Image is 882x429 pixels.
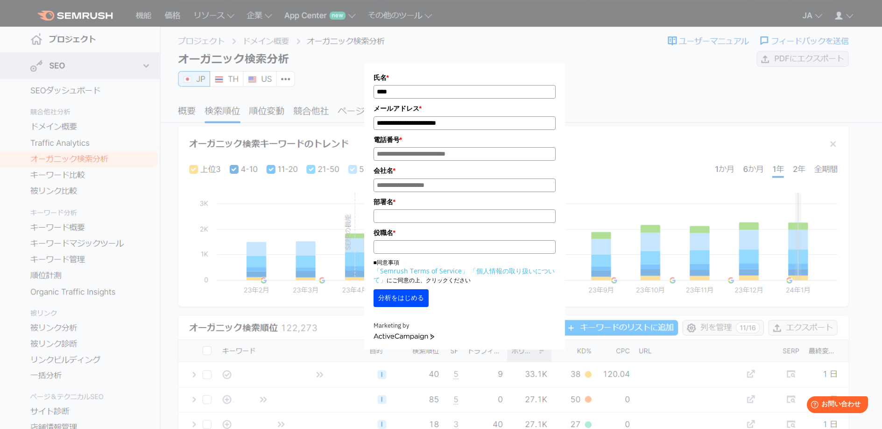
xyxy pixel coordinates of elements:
iframe: Help widget launcher [799,393,872,419]
label: 会社名 [374,165,556,176]
a: 「Semrush Terms of Service」 [374,266,468,275]
label: 部署名 [374,197,556,207]
label: 氏名 [374,72,556,83]
button: 分析をはじめる [374,289,429,307]
p: ■同意事項 にご同意の上、クリックください [374,258,556,285]
div: Marketing by [374,321,556,331]
label: メールアドレス [374,103,556,114]
label: 電話番号 [374,135,556,145]
a: 「個人情報の取り扱いについて」 [374,266,555,284]
label: 役職名 [374,228,556,238]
